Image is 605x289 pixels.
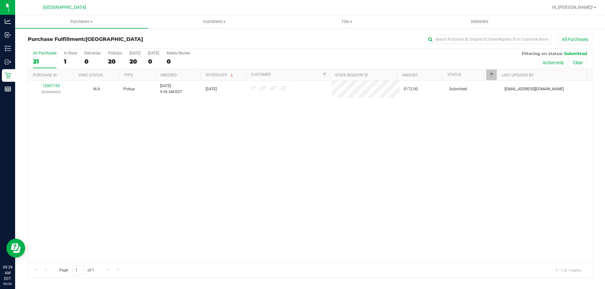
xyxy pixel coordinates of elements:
div: 0 [148,58,159,65]
span: Filtering on status: [522,51,563,56]
a: Filter [486,69,497,80]
span: Page of 1 [54,265,99,275]
a: Amount [402,73,418,77]
div: In Store [64,51,77,55]
span: [GEOGRAPHIC_DATA] [43,5,86,10]
div: PickUps [108,51,122,55]
span: Submitted [449,86,467,92]
h3: Purchase Fulfillment: [28,36,216,42]
a: Customers [148,15,280,28]
span: 1 - 1 of 1 items [550,265,586,275]
span: Not Applicable [93,87,100,91]
div: 0 [167,58,190,65]
span: $172.00 [404,86,418,92]
inline-svg: Outbound [5,59,11,65]
div: 0 [84,58,101,65]
div: 21 [33,58,56,65]
a: Customer [251,72,270,77]
a: Ordered [160,73,177,77]
inline-svg: Analytics [5,18,11,25]
a: Purchases [15,15,148,28]
span: Pickup [123,86,135,92]
div: 20 [108,58,122,65]
button: All Purchases [558,34,592,45]
span: Hi, [PERSON_NAME]! [552,5,593,10]
span: Deliveries [463,19,497,25]
span: [GEOGRAPHIC_DATA] [85,36,143,42]
div: 1 [64,58,77,65]
span: Purchases [15,19,148,25]
inline-svg: Reports [5,86,11,92]
a: Status [447,72,461,77]
input: Search Purchase ID, Original ID, State Registry ID or Customer Name... [425,35,551,44]
inline-svg: Inventory [5,45,11,52]
inline-svg: Inbound [5,32,11,38]
a: State Registry ID [335,73,368,77]
div: All Purchases [33,51,56,55]
div: Deliveries [84,51,101,55]
a: Purchase ID [33,73,57,77]
div: Needs Review [167,51,190,55]
a: Type [124,73,133,77]
inline-svg: Retail [5,72,11,79]
span: Customers [148,19,280,25]
p: (325699320) [32,89,70,95]
a: 12007195 [42,84,60,88]
a: Sync Status [78,73,103,77]
div: [DATE] [130,51,141,55]
span: Submitted [564,51,587,56]
a: Last Updated By [502,73,533,77]
a: Tills [280,15,413,28]
span: [DATE] [206,86,217,92]
button: Active only [539,57,568,68]
div: 20 [130,58,141,65]
span: [DATE] 9:36 AM EDT [160,83,182,95]
a: Deliveries [413,15,546,28]
p: 09:39 AM EDT [3,264,12,281]
a: Scheduled [206,73,234,77]
iframe: Resource center [6,239,25,258]
input: 1 [72,265,84,275]
p: 09/26 [3,281,12,286]
span: Tills [281,19,413,25]
button: N/A [93,86,100,92]
span: [EMAIL_ADDRESS][DOMAIN_NAME] [504,86,564,92]
button: Clear [569,57,587,68]
div: [DATE] [148,51,159,55]
a: Filter [319,69,330,80]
